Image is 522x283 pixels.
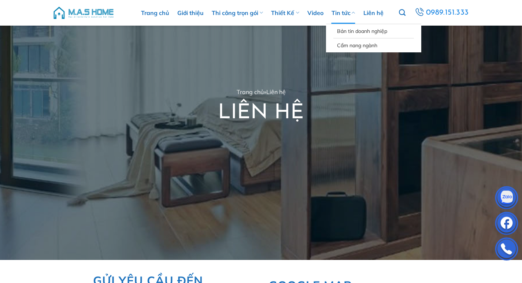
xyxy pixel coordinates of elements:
[52,2,115,24] img: M.A.S HOME – Tổng Thầu Thiết Kế Và Xây Nhà Trọn Gói
[177,2,204,24] a: Giới thiệu
[426,7,469,19] span: 0989.151.333
[496,239,518,261] img: Phone
[399,5,406,21] a: Tìm kiếm
[496,213,518,235] img: Facebook
[337,38,410,52] a: Cẩm nang ngành
[133,103,390,123] h1: LIÊN HỆ
[332,2,355,24] a: Tin tức
[237,88,264,96] a: Trang chủ
[266,88,286,96] span: Liên hệ
[337,24,410,38] a: Bản tin doanh nghiệp
[264,88,266,96] span: »
[271,2,299,24] a: Thiết Kế
[414,6,470,19] a: 0989.151.333
[307,2,323,24] a: Video
[133,87,390,97] nav: breadcrumbs
[363,2,384,24] a: Liên hệ
[212,2,263,24] a: Thi công trọn gói
[496,188,518,210] img: Zalo
[141,2,169,24] a: Trang chủ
